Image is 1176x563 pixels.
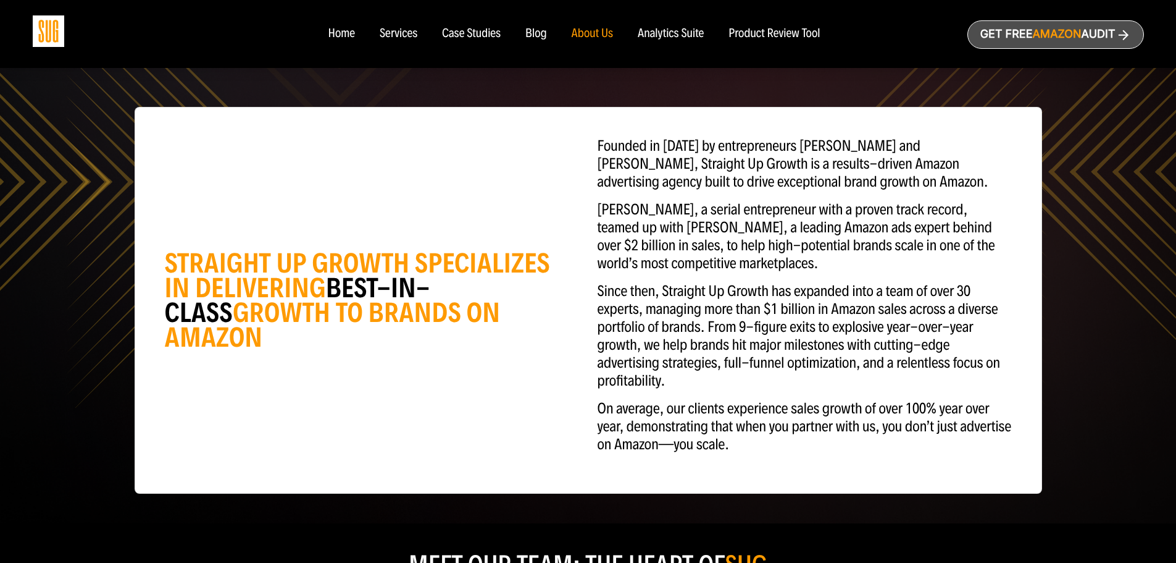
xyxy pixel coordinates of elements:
[728,27,820,41] a: Product Review Tool
[442,27,501,41] a: Case Studies
[380,27,417,41] a: Services
[328,27,354,41] a: Home
[638,27,704,41] a: Analytics Suite
[598,400,1012,454] p: On average, our clients experience sales growth of over 100% year over year, demonstrating that w...
[165,251,579,350] div: STRAIGHT UP GROWTH SPECIALIZES IN DELIVERING GROWTH TO BRANDS ON AMAZON
[572,27,614,41] a: About Us
[165,271,430,329] span: BEST-IN-CLASS
[598,282,1012,390] p: Since then, Straight Up Growth has expanded into a team of over 30 experts, managing more than $1...
[1032,28,1081,41] span: Amazon
[598,201,1012,273] p: [PERSON_NAME], a serial entrepreneur with a proven track record, teamed up with [PERSON_NAME], a ...
[525,27,547,41] a: Blog
[33,15,64,47] img: Sug
[598,137,1012,191] p: Founded in [DATE] by entrepreneurs [PERSON_NAME] and [PERSON_NAME], Straight Up Growth is a resul...
[967,20,1144,49] a: Get freeAmazonAudit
